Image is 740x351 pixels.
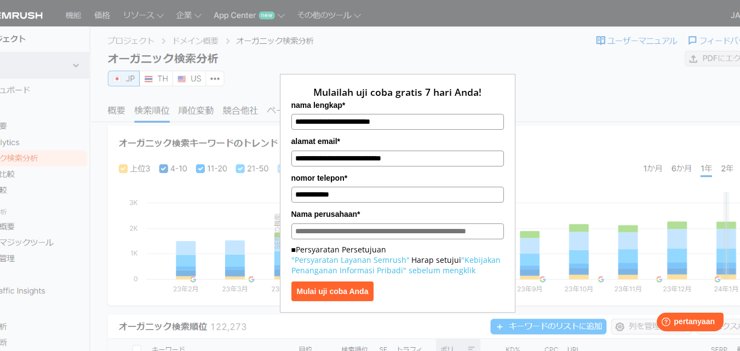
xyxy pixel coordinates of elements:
[297,287,369,296] font: Mulai uji coba Anda
[291,281,374,301] button: Mulai uji coba Anda
[411,255,461,265] font: Harap setujui
[313,85,481,99] font: Mulailah uji coba gratis 7 hari Anda!
[643,308,728,339] iframe: Peluncur widget bantuan
[291,244,386,255] font: ■Persyaratan Persetujuan
[291,174,348,182] font: nomor telepon*
[291,137,341,146] font: alamat email*
[291,101,346,110] font: nama lengkap*
[291,210,360,218] font: Nama perusahaan*
[291,255,501,275] a: "Kebijakan Penanganan Informasi Pribadi" sebelum mengklik
[291,255,410,265] a: "Persyaratan Layanan Semrush"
